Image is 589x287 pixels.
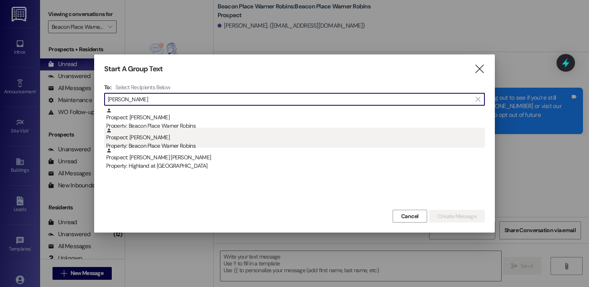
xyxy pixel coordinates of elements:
[106,142,485,150] div: Property: Beacon Place Warner Robins
[106,108,485,130] div: Prospect: [PERSON_NAME]
[106,122,485,130] div: Property: Beacon Place Warner Robins
[106,128,485,151] div: Prospect: [PERSON_NAME]
[104,64,163,74] h3: Start A Group Text
[472,93,484,105] button: Clear text
[476,96,480,102] i: 
[393,210,427,223] button: Cancel
[104,108,485,128] div: Prospect: [PERSON_NAME]Property: Beacon Place Warner Robins
[401,212,419,221] span: Cancel
[115,84,170,91] h4: Select Recipients Below
[104,128,485,148] div: Prospect: [PERSON_NAME]Property: Beacon Place Warner Robins
[106,162,485,170] div: Property: Highland at [GEOGRAPHIC_DATA]
[104,148,485,168] div: Prospect: [PERSON_NAME] [PERSON_NAME]Property: Highland at [GEOGRAPHIC_DATA]
[474,65,485,73] i: 
[429,210,485,223] button: Create Message
[106,148,485,171] div: Prospect: [PERSON_NAME] [PERSON_NAME]
[438,212,476,221] span: Create Message
[104,84,111,91] h3: To:
[108,94,472,105] input: Search for any contact or apartment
